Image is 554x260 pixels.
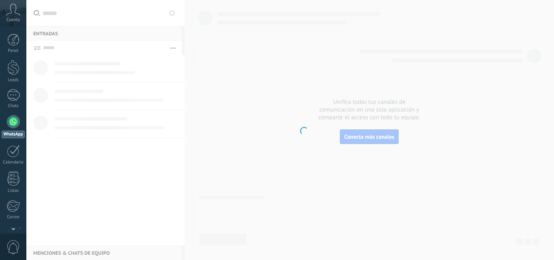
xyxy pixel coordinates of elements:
div: WhatsApp [2,131,25,138]
div: Listas [2,188,25,193]
div: Calendario [2,160,25,165]
div: Chats [2,103,25,109]
div: Correo [2,215,25,220]
span: Cuenta [6,17,20,23]
div: Panel [2,48,25,54]
div: Leads [2,77,25,83]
